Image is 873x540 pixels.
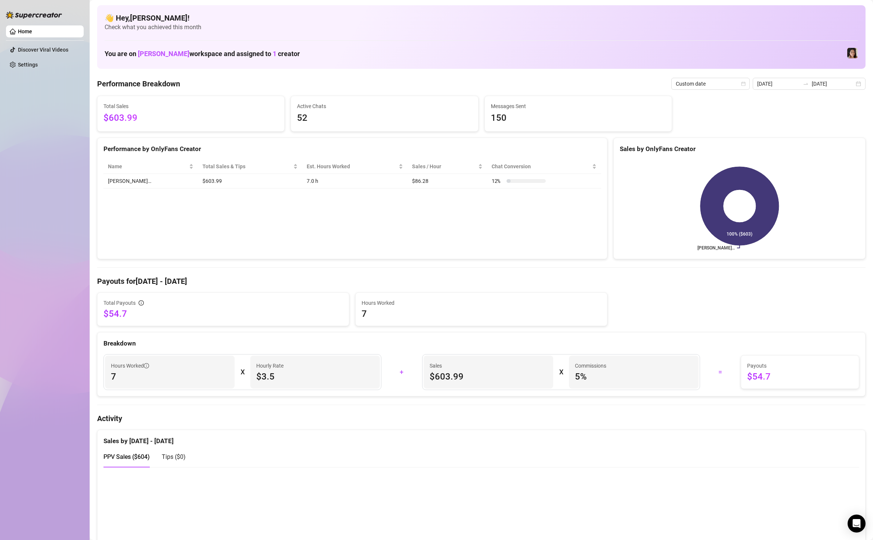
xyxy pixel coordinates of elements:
[620,144,859,154] div: Sales by OnlyFans Creator
[747,371,853,383] span: $54.7
[18,47,68,53] a: Discover Viral Videos
[111,362,149,370] span: Hours Worked
[757,80,800,88] input: Start date
[803,81,809,87] span: to
[97,276,866,286] h4: Payouts for [DATE] - [DATE]
[103,308,343,320] span: $54.7
[103,174,198,188] td: [PERSON_NAME]…
[97,79,180,89] h4: Performance Breakdown
[412,162,477,171] span: Sales / Hour
[362,299,601,307] span: Hours Worked
[430,371,547,383] span: $603.99
[103,430,859,446] div: Sales by [DATE] - [DATE]
[103,453,150,460] span: PPV Sales ( $604 )
[408,174,487,188] td: $86.28
[103,144,601,154] div: Performance by OnlyFans Creator
[105,50,300,58] h1: You are on workspace and assigned to creator
[18,28,32,34] a: Home
[241,366,244,378] div: X
[256,362,284,370] article: Hourly Rate
[302,174,408,188] td: 7.0 h
[812,80,854,88] input: End date
[847,48,858,58] img: Luna
[108,162,188,171] span: Name
[103,299,136,307] span: Total Payouts
[144,363,149,368] span: info-circle
[105,13,858,23] h4: 👋 Hey, [PERSON_NAME] !
[202,162,292,171] span: Total Sales & Tips
[747,362,853,370] span: Payouts
[848,515,866,533] div: Open Intercom Messenger
[430,362,547,370] span: Sales
[487,159,601,174] th: Chat Conversion
[297,111,472,125] span: 52
[103,102,278,110] span: Total Sales
[103,159,198,174] th: Name
[138,50,189,58] span: [PERSON_NAME]
[297,102,472,110] span: Active Chats
[273,50,276,58] span: 1
[559,366,563,378] div: X
[492,162,591,171] span: Chat Conversion
[6,11,62,19] img: logo-BBDzfeDw.svg
[139,300,144,306] span: info-circle
[198,174,303,188] td: $603.99
[491,111,666,125] span: 150
[705,366,736,378] div: =
[575,362,606,370] article: Commissions
[18,62,38,68] a: Settings
[198,159,303,174] th: Total Sales & Tips
[575,371,693,383] span: 5 %
[386,366,418,378] div: +
[676,78,745,89] span: Custom date
[162,453,186,460] span: Tips ( $0 )
[803,81,809,87] span: swap-right
[307,162,397,171] div: Est. Hours Worked
[103,338,859,349] div: Breakdown
[256,371,374,383] span: $3.5
[408,159,487,174] th: Sales / Hour
[103,111,278,125] span: $603.99
[697,245,735,251] text: [PERSON_NAME]…
[491,102,666,110] span: Messages Sent
[97,413,866,424] h4: Activity
[362,308,601,320] span: 7
[741,82,746,86] span: calendar
[492,177,504,185] span: 12 %
[111,371,229,383] span: 7
[105,23,858,31] span: Check what you achieved this month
